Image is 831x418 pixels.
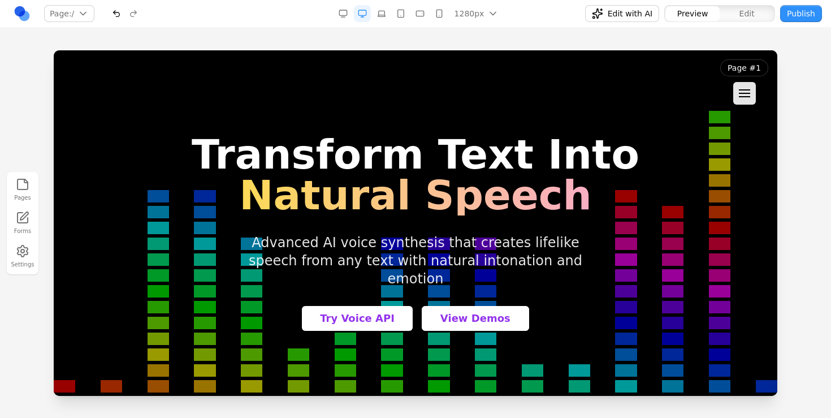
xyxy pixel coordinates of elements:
button: Mobile [431,5,448,22]
span: Natural Speech [138,124,586,165]
button: Tablet [392,5,409,22]
iframe: Preview [54,50,777,396]
button: Settings [10,242,35,271]
button: Pages [10,175,35,204]
span: Edit [739,8,755,19]
button: Mobile Landscape [412,5,429,22]
span: Preview [677,8,708,19]
button: Laptop [373,5,390,22]
span: Edit with AI [608,8,652,19]
button: View Demos [368,256,475,281]
p: Advanced AI voice synthesis that creates lifelike speech from any text with natural intonation an... [172,183,552,238]
h1: Transform Text Into [138,84,586,165]
button: Desktop Wide [335,5,352,22]
a: Forms [10,209,35,238]
button: Desktop [354,5,371,22]
button: Page:/ [44,5,94,22]
button: Try Voice API [248,256,359,281]
button: 1280px [450,5,501,22]
button: Edit with AI [585,5,659,22]
button: Publish [780,5,822,22]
